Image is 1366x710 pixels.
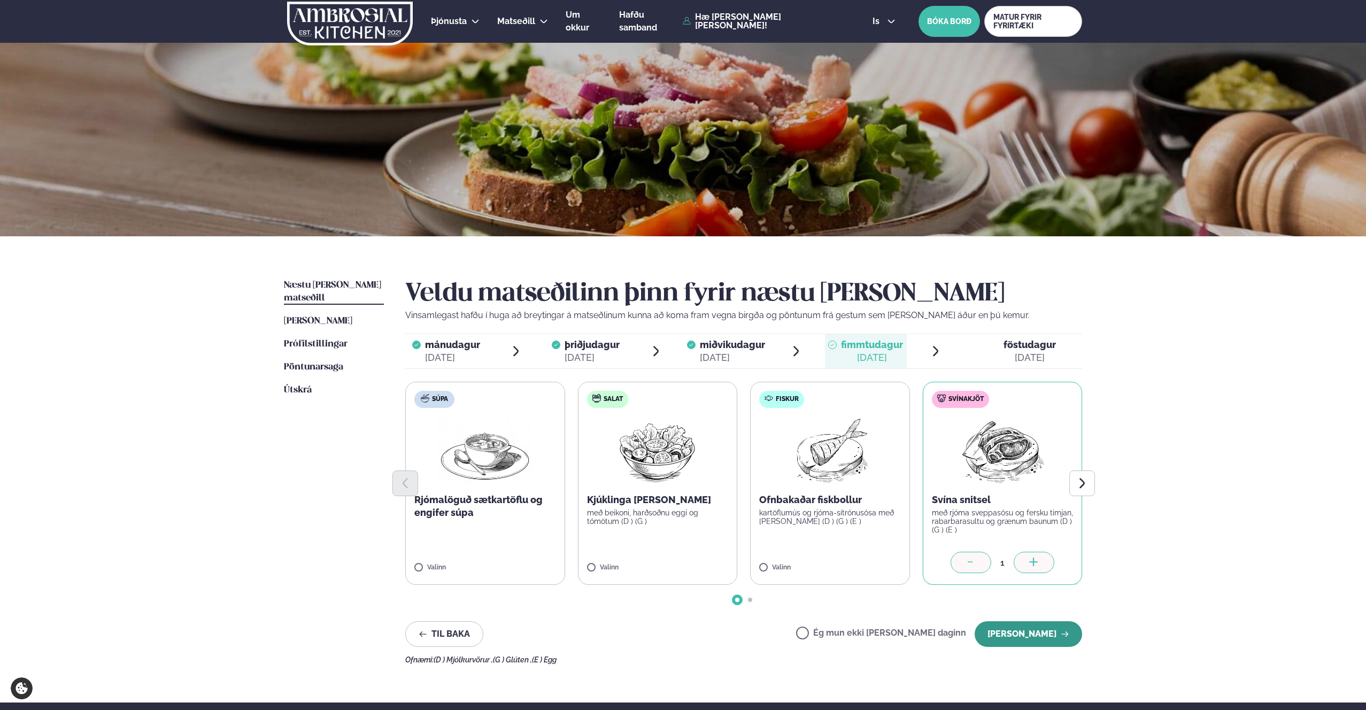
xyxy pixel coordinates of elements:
[565,339,620,350] span: þriðjudagur
[592,394,601,403] img: salad.svg
[619,10,657,33] span: Hafðu samband
[587,508,729,526] p: með beikoni, harðsoðnu eggi og tómötum (D ) (G )
[700,351,765,364] div: [DATE]
[919,6,980,37] button: BÓKA BORÐ
[421,394,429,403] img: soup.svg
[431,16,467,26] span: Þjónusta
[735,598,739,602] span: Go to slide 1
[748,598,752,602] span: Go to slide 2
[587,493,729,506] p: Kjúklinga [PERSON_NAME]
[975,621,1082,647] button: [PERSON_NAME]
[841,339,903,350] span: fimmtudagur
[284,279,384,305] a: Næstu [PERSON_NAME] matseðill
[759,493,901,506] p: Ofnbakaðar fiskbollur
[414,493,556,519] p: Rjómalöguð sætkartöflu og engifer súpa
[932,508,1074,534] p: með rjóma sveppasósu og fersku timjan, rabarbarasultu og grænum baunum (D ) (G ) (E )
[604,395,623,404] span: Salat
[425,339,480,350] span: mánudagur
[1004,339,1056,350] span: föstudagur
[284,339,348,349] span: Prófílstillingar
[683,13,848,30] a: Hæ [PERSON_NAME] [PERSON_NAME]!
[776,395,799,404] span: Fiskur
[284,362,343,372] span: Pöntunarsaga
[431,15,467,28] a: Þjónusta
[759,508,901,526] p: kartöflumús og rjóma-sítrónusósa með [PERSON_NAME] (D ) (G ) (E )
[619,9,677,34] a: Hafðu samband
[932,493,1074,506] p: Svína snitsel
[497,16,535,26] span: Matseðill
[392,470,418,496] button: Previous slide
[284,385,312,395] span: Útskrá
[984,6,1082,37] a: MATUR FYRIR FYRIRTÆKI
[405,655,1082,664] div: Ofnæmi:
[873,17,883,26] span: is
[700,339,765,350] span: miðvikudagur
[438,416,532,485] img: Soup.png
[1069,470,1095,496] button: Next slide
[405,279,1082,309] h2: Veldu matseðilinn þinn fyrir næstu [PERSON_NAME]
[432,395,448,404] span: Súpa
[11,677,33,699] a: Cookie settings
[405,309,1082,322] p: Vinsamlegast hafðu í huga að breytingar á matseðlinum kunna að koma fram vegna birgða og pöntunum...
[565,351,620,364] div: [DATE]
[284,338,348,351] a: Prófílstillingar
[286,2,414,45] img: logo
[284,384,312,397] a: Útskrá
[284,315,352,328] a: [PERSON_NAME]
[765,394,773,403] img: fish.svg
[493,655,532,664] span: (G ) Glúten ,
[425,351,480,364] div: [DATE]
[948,395,984,404] span: Svínakjöt
[841,351,903,364] div: [DATE]
[991,557,1014,569] div: 1
[532,655,557,664] span: (E ) Egg
[434,655,493,664] span: (D ) Mjólkurvörur ,
[284,361,343,374] a: Pöntunarsaga
[783,416,877,485] img: Fish.png
[955,416,1049,485] img: Pork-Meat.png
[405,621,483,647] button: Til baka
[610,416,705,485] img: Salad.png
[566,9,601,34] a: Um okkur
[284,281,381,303] span: Næstu [PERSON_NAME] matseðill
[864,17,904,26] button: is
[1004,351,1056,364] div: [DATE]
[937,394,946,403] img: pork.svg
[497,15,535,28] a: Matseðill
[284,317,352,326] span: [PERSON_NAME]
[566,10,589,33] span: Um okkur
